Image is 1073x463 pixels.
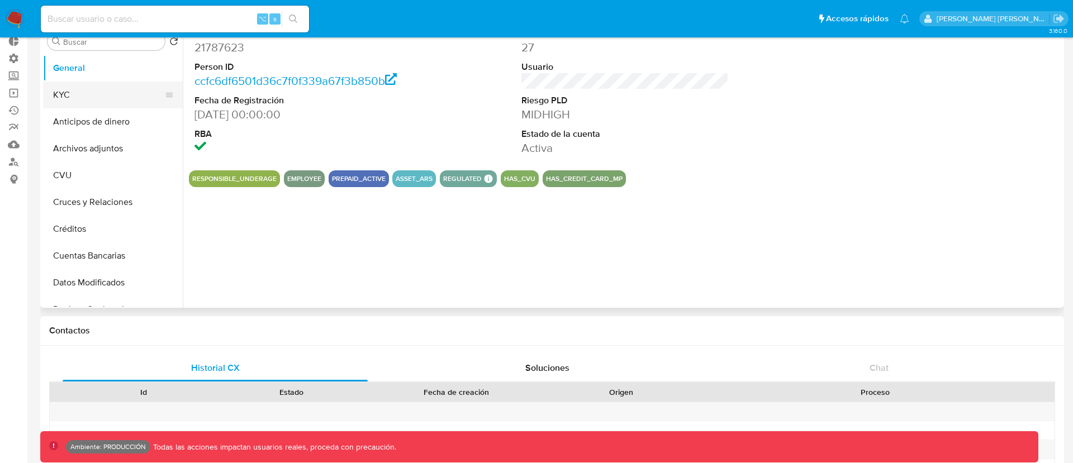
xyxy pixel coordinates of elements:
p: Ambiente: PRODUCCIÓN [70,445,146,449]
button: Anticipos de dinero [43,108,183,135]
dd: [DATE] 00:00:00 [194,107,401,122]
dt: Person ID [194,61,401,73]
button: CVU [43,162,183,189]
button: Cuentas Bancarias [43,242,183,269]
span: Accesos rápidos [826,13,889,25]
button: Buscar [52,37,61,46]
dd: 21787623 [194,40,401,55]
input: Buscar usuario o caso... [41,12,309,26]
div: Estado [225,386,358,398]
button: Volver al orden por defecto [169,37,178,49]
a: Notificaciones [900,14,909,23]
p: Todas las acciones impactan usuarios reales, proceda con precaución. [150,442,396,452]
dt: RBA [194,128,401,140]
span: Soluciones [525,361,569,374]
button: Datos Modificados [43,269,183,296]
div: Proceso [703,386,1047,398]
dd: Activa [521,140,728,156]
span: 3.160.0 [1049,26,1067,35]
h1: Contactos [49,325,1055,336]
input: Buscar [63,37,160,47]
div: Id [77,386,210,398]
dd: 27 [521,40,728,55]
span: Chat [870,361,889,374]
button: Cruces y Relaciones [43,189,183,216]
p: horacio.montalvetti@mercadolibre.com [937,13,1050,24]
button: Archivos adjuntos [43,135,183,162]
button: Créditos [43,216,183,242]
dd: MIDHIGH [521,107,728,122]
button: search-icon [282,11,305,27]
div: Origen [555,386,687,398]
button: General [43,55,183,82]
a: ccfc6df6501d36c7f0f339a67f3b850b [194,73,397,89]
button: KYC [43,82,174,108]
a: Salir [1053,13,1065,25]
dt: Riesgo PLD [521,94,728,107]
span: s [273,13,277,24]
dt: Estado de la cuenta [521,128,728,140]
dt: Fecha de Registración [194,94,401,107]
dt: Usuario [521,61,728,73]
div: Fecha de creación [373,386,539,398]
span: Historial CX [191,361,240,374]
span: ⌥ [258,13,267,24]
button: Devices Geolocation [43,296,183,323]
